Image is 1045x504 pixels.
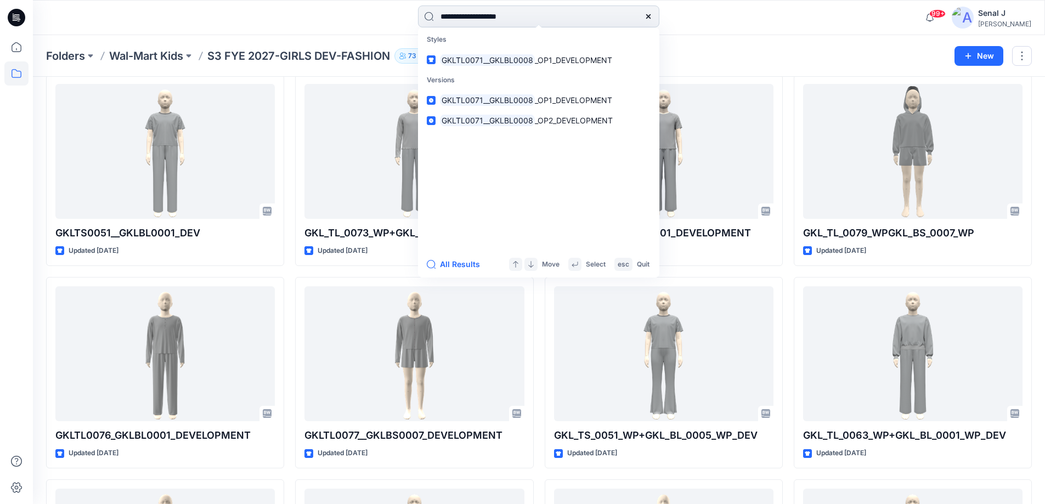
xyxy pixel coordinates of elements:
p: GKLTS0053_GKLBL0001_DEVELOPMENT [554,225,773,241]
mark: GKLTL0071__GKLBL0008 [440,94,535,106]
button: New [954,46,1003,66]
p: GKLTS0051__GKLBL0001_DEV [55,225,275,241]
p: S3 FYE 2027-GIRLS DEV-FASHION [207,48,390,64]
div: [PERSON_NAME] [978,20,1031,28]
a: GKL_TL_0079_WPGKL_BS_0007_WP [803,84,1023,219]
a: GKLTS0053_GKLBL0001_DEVELOPMENT [554,84,773,219]
p: GKLTL0076_GKLBL0001_DEVELOPMENT [55,428,275,443]
p: Updated [DATE] [69,245,118,257]
p: esc [618,259,629,270]
a: GKL_TL_0073_WP+GKL_BL_0001_WP_DEV [304,84,524,219]
p: Select [586,259,606,270]
a: GKLTL0071__GKLBL0008_OP1_DEVELOPMENT [420,50,657,70]
a: Wal-Mart Kids [109,48,183,64]
p: GKLTL0077__GKLBS0007_DEVELOPMENT [304,428,524,443]
p: Updated [DATE] [318,245,368,257]
a: GKLTL0076_GKLBL0001_DEVELOPMENT [55,286,275,422]
p: Move [542,259,560,270]
p: Updated [DATE] [816,448,866,459]
a: GKLTS0051__GKLBL0001_DEV [55,84,275,219]
a: Folders [46,48,85,64]
p: Versions [420,70,657,90]
a: GKLTL0077__GKLBS0007_DEVELOPMENT [304,286,524,422]
p: Updated [DATE] [816,245,866,257]
p: GKL_TL_0079_WPGKL_BS_0007_WP [803,225,1023,241]
div: Senal J [978,7,1031,20]
p: Updated [DATE] [69,448,118,459]
p: GKL_TL_0073_WP+GKL_BL_0001_WP_DEV [304,225,524,241]
span: _OP1_DEVELOPMENT [535,95,612,105]
p: Updated [DATE] [318,448,368,459]
a: GKLTL0071__GKLBL0008_OP2_DEVELOPMENT [420,110,657,131]
p: GKL_TS_0051_WP+GKL_BL_0005_WP_DEV [554,428,773,443]
p: Styles [420,30,657,50]
a: GKL_TS_0051_WP+GKL_BL_0005_WP_DEV [554,286,773,422]
button: 73 [394,48,430,64]
p: Quit [637,259,649,270]
span: _OP1_DEVELOPMENT [535,55,612,65]
a: GKLTL0071__GKLBL0008_OP1_DEVELOPMENT [420,90,657,110]
span: _OP2_DEVELOPMENT [535,116,613,125]
mark: GKLTL0071__GKLBL0008 [440,114,535,127]
p: Updated [DATE] [567,448,617,459]
p: GKL_TL_0063_WP+GKL_BL_0001_WP_DEV [803,428,1023,443]
button: All Results [427,258,487,271]
a: GKL_TL_0063_WP+GKL_BL_0001_WP_DEV [803,286,1023,422]
p: 73 [408,50,416,62]
img: avatar [952,7,974,29]
span: 99+ [929,9,946,18]
mark: GKLTL0071__GKLBL0008 [440,54,535,66]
